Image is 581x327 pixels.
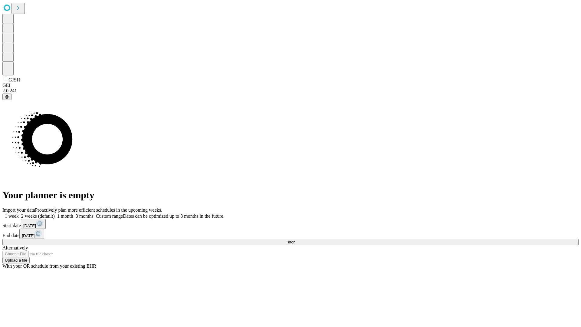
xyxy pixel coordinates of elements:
button: [DATE] [21,219,46,229]
span: With your OR schedule from your existing EHR [2,263,96,269]
button: Upload a file [2,257,30,263]
div: End date [2,229,579,239]
span: 3 months [76,213,94,219]
span: Fetch [285,240,295,244]
span: GJSH [8,77,20,82]
span: 1 month [57,213,73,219]
button: Fetch [2,239,579,245]
button: @ [2,94,11,100]
span: [DATE] [23,223,36,228]
div: GEI [2,83,579,88]
span: @ [5,94,9,99]
span: Import your data [2,207,35,213]
span: [DATE] [22,233,34,238]
span: 1 week [5,213,19,219]
div: 2.0.241 [2,88,579,94]
span: Custom range [96,213,123,219]
button: [DATE] [19,229,44,239]
span: 2 weeks (default) [21,213,55,219]
span: Dates can be optimized up to 3 months in the future. [123,213,224,219]
span: Alternatively [2,245,28,250]
div: Start date [2,219,579,229]
h1: Your planner is empty [2,190,579,201]
span: Proactively plan more efficient schedules in the upcoming weeks. [35,207,162,213]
